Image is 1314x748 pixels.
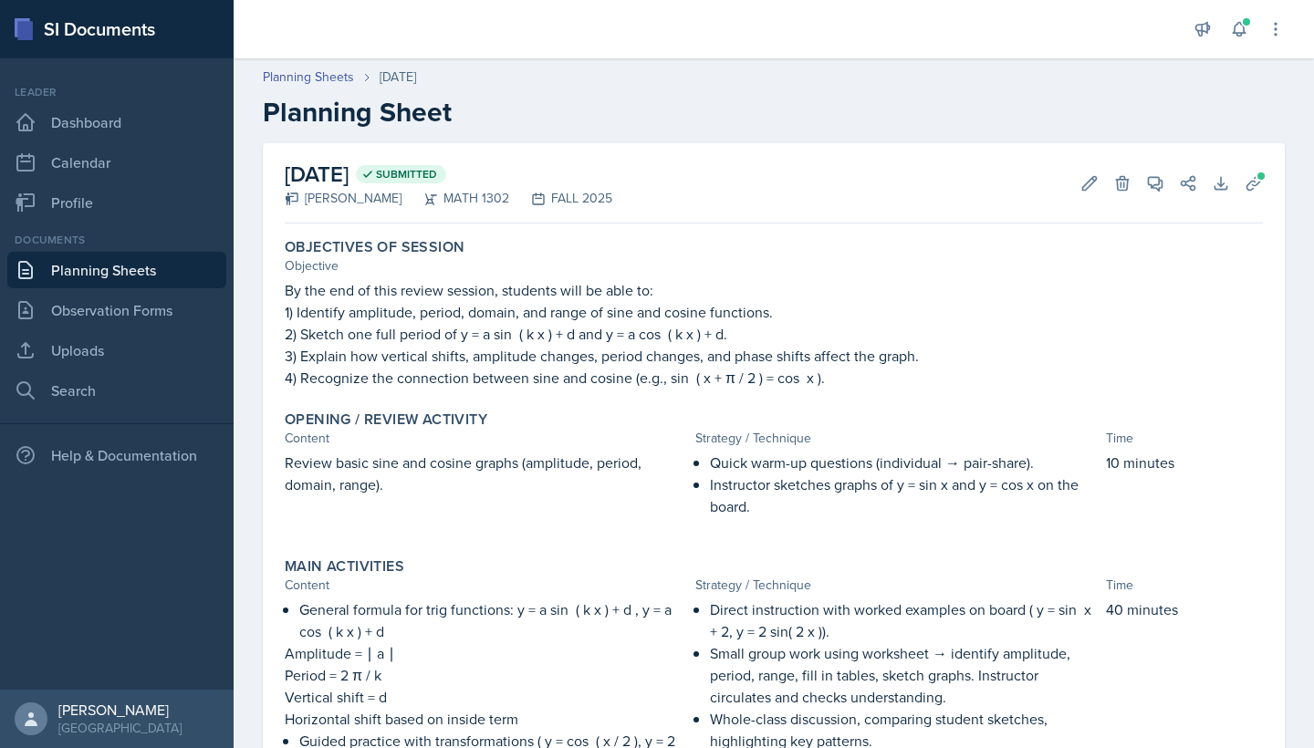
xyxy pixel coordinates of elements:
[263,68,354,87] a: Planning Sheets
[7,84,226,100] div: Leader
[509,189,612,208] div: FALL 2025
[285,664,688,686] p: Period = 2 π / k
[710,473,1099,517] p: Instructor sketches graphs of y = sin ⁡x and y = cos x on the board.
[285,576,688,595] div: Content
[285,323,1263,345] p: 2) Sketch one full period of y = a sin ⁡ ( k x ) + d and y = a cos ⁡ ( k x ) + d.
[7,184,226,221] a: Profile
[285,452,688,495] p: Review basic sine and cosine graphs (amplitude, period, domain, range).
[7,232,226,248] div: Documents
[285,367,1263,389] p: 4) Recognize the connection between sine and cosine (e.g., sin ⁡ ( x + π / 2 ) = cos ⁡ x ).
[58,719,182,737] div: [GEOGRAPHIC_DATA]
[285,429,688,448] div: Content
[285,189,401,208] div: [PERSON_NAME]
[7,437,226,473] div: Help & Documentation
[285,642,688,664] p: Amplitude = ∣ a ∣
[285,256,1263,275] div: Objective
[58,701,182,719] div: [PERSON_NAME]
[695,576,1099,595] div: Strategy / Technique
[376,167,437,182] span: Submitted
[299,598,688,642] p: General formula for trig functions: y = a sin ⁡ ( k x ) + d , y = a cos ⁡ ( k x ) + d
[285,708,688,730] p: Horizontal shift based on inside term
[1106,576,1263,595] div: Time
[710,452,1099,473] p: Quick warm-up questions (individual → pair-share).
[285,301,1263,323] p: 1) Identify amplitude, period, domain, and range of sine and cosine functions.
[380,68,416,87] div: [DATE]
[7,372,226,409] a: Search
[7,292,226,328] a: Observation Forms
[285,158,612,191] h2: [DATE]
[285,686,688,708] p: Vertical shift = d
[7,104,226,140] a: Dashboard
[263,96,1285,129] h2: Planning Sheet
[7,144,226,181] a: Calendar
[710,598,1099,642] p: Direct instruction with worked examples on board ( y = sin ⁡ x + 2, y = 2 sin( 2 x )).
[7,332,226,369] a: Uploads
[695,429,1099,448] div: Strategy / Technique
[1106,429,1263,448] div: Time
[285,345,1263,367] p: 3) Explain how vertical shifts, amplitude changes, period changes, and phase shifts affect the gr...
[710,642,1099,708] p: Small group work using worksheet → identify amplitude, period, range, fill in tables, sketch grap...
[285,279,1263,301] p: By the end of this review session, students will be able to:
[285,557,404,576] label: Main Activities
[285,410,487,429] label: Opening / Review Activity
[285,238,464,256] label: Objectives of Session
[1106,598,1263,620] p: 40 minutes
[7,252,226,288] a: Planning Sheets
[1106,452,1263,473] p: 10 minutes
[401,189,509,208] div: MATH 1302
